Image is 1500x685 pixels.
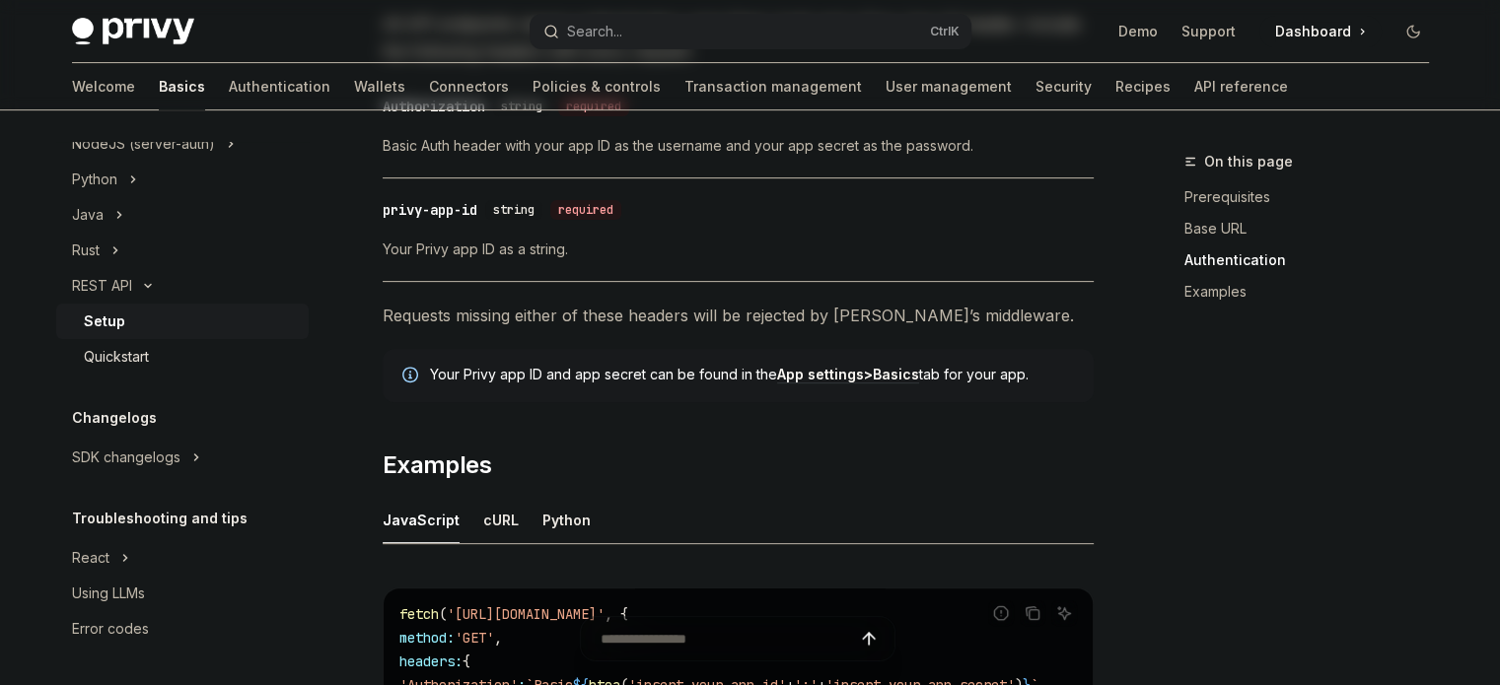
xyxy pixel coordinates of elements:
span: Requests missing either of these headers will be rejected by [PERSON_NAME]’s middleware. [383,302,1094,329]
a: Using LLMs [56,576,309,611]
div: Using LLMs [72,582,145,605]
div: JavaScript [383,497,460,543]
div: Rust [72,239,100,262]
button: Toggle dark mode [1397,16,1429,47]
a: Welcome [72,63,135,110]
h5: Troubleshooting and tips [72,507,248,530]
img: dark logo [72,18,194,45]
a: Authentication [1184,244,1445,276]
button: Report incorrect code [988,600,1014,626]
button: Toggle NodeJS (server-auth) section [56,126,309,162]
button: Send message [855,625,883,652]
div: Java [72,203,104,227]
div: Quickstart [84,345,149,369]
span: , { [605,605,628,623]
span: Dashboard [1275,22,1351,41]
div: SDK changelogs [72,445,180,469]
div: NodeJS (server-auth) [72,132,215,156]
a: Quickstart [56,339,309,375]
a: Examples [1184,276,1445,308]
a: Setup [56,304,309,339]
div: Python [542,497,591,543]
strong: Basics [873,366,919,382]
span: Your Privy app ID and app secret can be found in the tab for your app. [430,365,1074,384]
button: Toggle REST API section [56,268,309,304]
a: Authentication [229,63,330,110]
a: Wallets [354,63,405,110]
button: Copy the contents from the code block [1020,600,1045,626]
span: Ctrl K [930,24,960,39]
span: Examples [383,449,491,481]
div: Search... [567,20,622,43]
span: Basic Auth header with your app ID as the username and your app secret as the password. [383,134,1094,158]
button: Toggle Java section [56,197,309,233]
h5: Changelogs [72,406,157,430]
span: fetch [399,605,439,623]
div: required [550,200,621,220]
a: Basics [159,63,205,110]
button: Toggle Rust section [56,233,309,268]
button: Open search [530,14,971,49]
span: Your Privy app ID as a string. [383,238,1094,261]
div: REST API [72,274,132,298]
span: On this page [1204,150,1293,173]
a: Recipes [1115,63,1171,110]
a: Security [1036,63,1092,110]
div: React [72,546,109,570]
a: Support [1181,22,1236,41]
div: privy-app-id [383,200,477,220]
a: Demo [1118,22,1158,41]
a: Connectors [429,63,509,110]
button: Toggle Python section [56,162,309,197]
a: Dashboard [1259,16,1382,47]
span: string [493,202,535,218]
a: User management [886,63,1012,110]
button: Toggle React section [56,540,309,576]
a: API reference [1194,63,1288,110]
a: Error codes [56,611,309,647]
span: ( [439,605,447,623]
a: Prerequisites [1184,181,1445,213]
a: Transaction management [684,63,862,110]
div: cURL [483,497,519,543]
strong: App settings [777,366,864,382]
a: App settings>Basics [777,366,919,383]
div: Python [72,168,117,191]
input: Ask a question... [601,617,855,660]
div: Error codes [72,617,149,641]
a: Base URL [1184,213,1445,244]
div: Setup [84,309,125,333]
button: Toggle SDK changelogs section [56,440,309,475]
span: '[URL][DOMAIN_NAME]' [447,605,605,623]
svg: Info [402,367,422,386]
button: Ask AI [1051,600,1077,626]
a: Policies & controls [533,63,661,110]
